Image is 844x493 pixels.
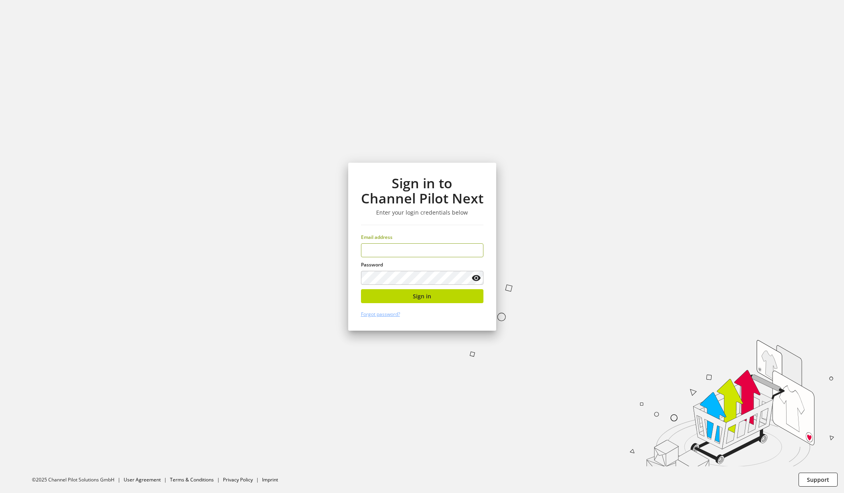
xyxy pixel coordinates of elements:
[361,289,483,303] button: Sign in
[361,261,383,268] span: Password
[170,476,214,483] a: Terms & Conditions
[413,292,431,300] span: Sign in
[361,176,483,206] h1: Sign in to Channel Pilot Next
[223,476,253,483] a: Privacy Policy
[361,209,483,216] h3: Enter your login credentials below
[32,476,124,483] li: ©2025 Channel Pilot Solutions GmbH
[124,476,161,483] a: User Agreement
[361,311,400,317] a: Forgot password?
[262,476,278,483] a: Imprint
[361,234,392,241] span: Email address
[807,475,829,484] span: Support
[799,473,838,487] button: Support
